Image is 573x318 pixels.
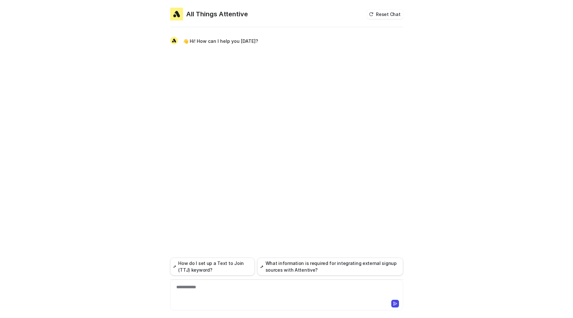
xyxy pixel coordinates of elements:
button: Reset Chat [367,10,403,19]
img: Widget [170,37,178,44]
button: How do I set up a Text to Join (TTJ) keyword? [170,258,255,275]
h2: All Things Attentive [186,10,248,19]
p: 👋 Hi! How can I help you [DATE]? [183,37,258,45]
button: What information is required for integrating external signup sources with Attentive? [257,258,403,275]
img: Widget [170,8,183,20]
